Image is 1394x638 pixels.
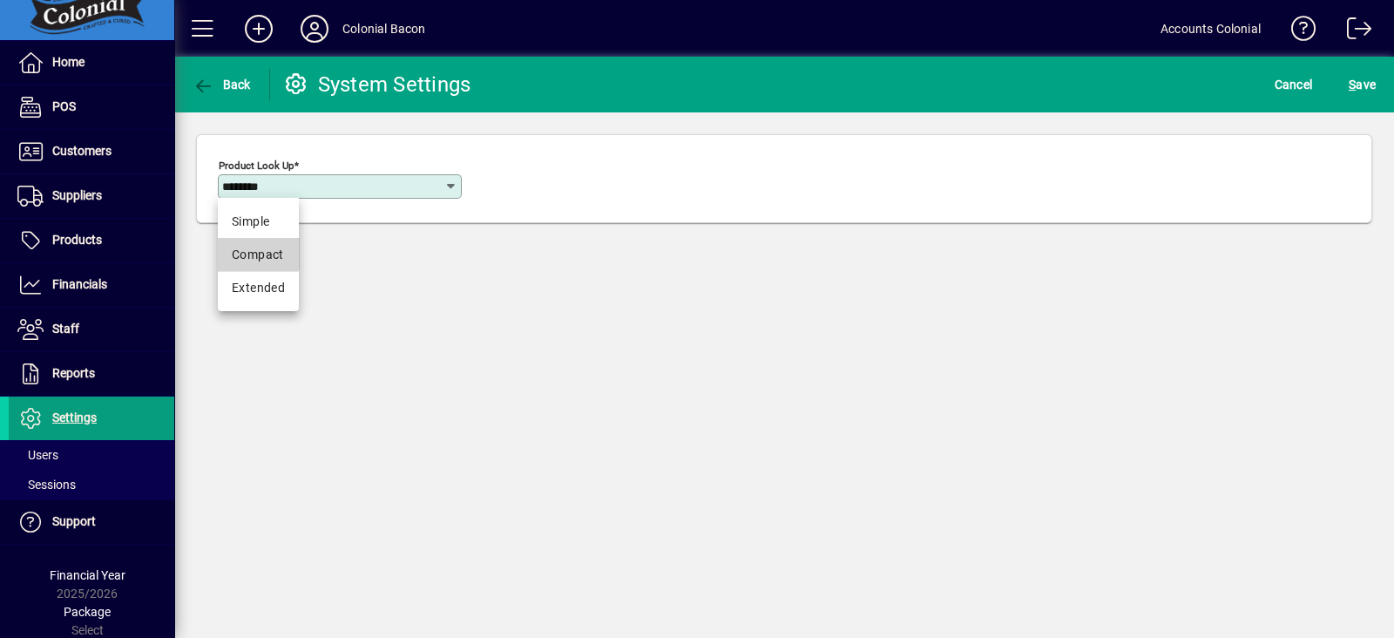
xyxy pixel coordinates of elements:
span: ave [1349,71,1376,98]
a: Financials [9,263,174,307]
mat-option: Compact [218,238,300,271]
a: Logout [1334,3,1372,60]
a: Suppliers [9,174,174,218]
span: Sessions [17,478,76,492]
span: Users [17,448,58,462]
a: Customers [9,130,174,173]
button: Save [1344,69,1380,100]
a: Home [9,41,174,85]
a: POS [9,85,174,129]
span: POS [52,99,76,113]
a: Sessions [9,470,174,499]
a: Staff [9,308,174,351]
span: Home [52,55,85,69]
button: Profile [287,13,342,44]
span: Financial Year [50,568,125,582]
span: Staff [52,322,79,336]
div: Accounts Colonial [1161,15,1261,43]
span: S [1349,78,1356,92]
button: Back [188,69,255,100]
a: Users [9,440,174,470]
button: Add [231,13,287,44]
div: System Settings [283,71,471,98]
a: Knowledge Base [1278,3,1316,60]
span: Cancel [1275,71,1313,98]
app-page-header-button: Back [174,69,270,100]
span: Settings [52,411,97,424]
a: Reports [9,352,174,396]
button: Cancel [1270,69,1317,100]
div: Simple [232,213,286,231]
a: Products [9,219,174,262]
span: Support [52,514,96,528]
span: Products [52,233,102,247]
div: Compact [232,246,286,264]
span: Reports [52,366,95,380]
span: Back [193,78,251,92]
a: Support [9,500,174,544]
div: Extended [232,279,286,297]
span: Package [64,605,111,619]
span: Customers [52,144,112,158]
mat-option: Extended [218,271,300,304]
mat-label: Product Look Up [219,159,294,172]
div: Colonial Bacon [342,15,425,43]
span: Suppliers [52,188,102,202]
mat-option: Simple [218,205,300,238]
span: Financials [52,277,107,291]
